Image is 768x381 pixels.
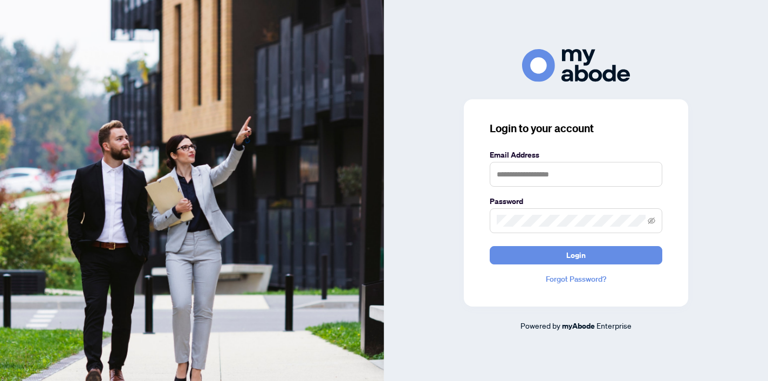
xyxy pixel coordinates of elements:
img: ma-logo [522,49,630,82]
button: Login [490,246,662,264]
span: Login [566,247,586,264]
a: Forgot Password? [490,273,662,285]
h3: Login to your account [490,121,662,136]
span: Powered by [520,321,560,330]
label: Email Address [490,149,662,161]
a: myAbode [562,320,595,332]
span: eye-invisible [648,217,655,224]
span: Enterprise [596,321,632,330]
label: Password [490,195,662,207]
